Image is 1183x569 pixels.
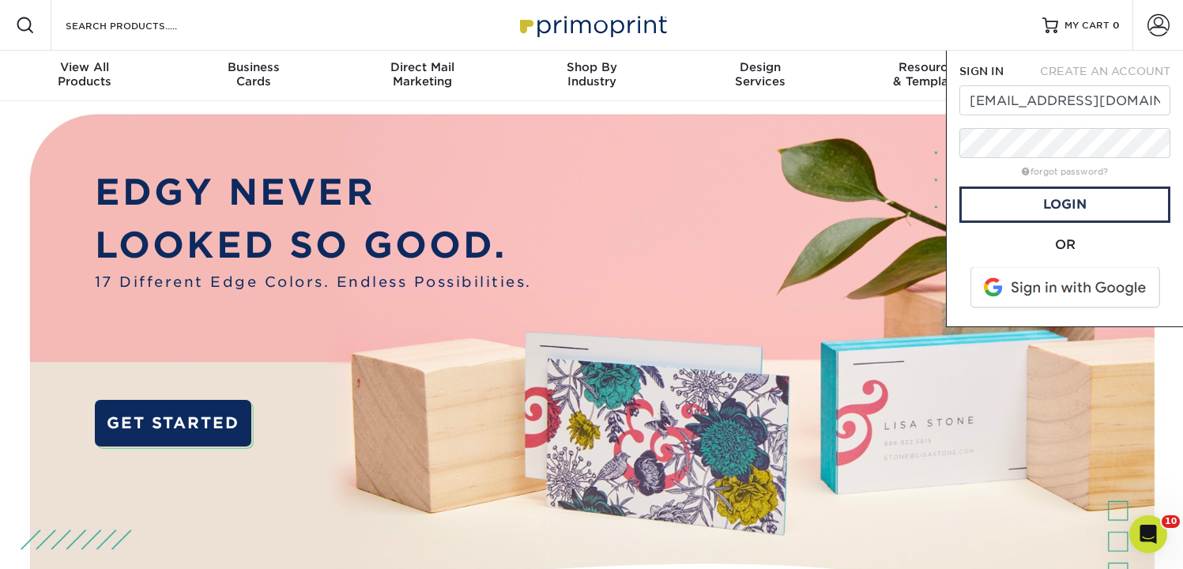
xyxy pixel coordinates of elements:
[1129,515,1167,553] iframe: Intercom live chat
[1064,19,1110,32] span: MY CART
[1162,515,1180,528] span: 10
[1040,65,1170,77] span: CREATE AN ACCOUNT
[845,60,1014,74] span: Resources
[95,400,251,447] a: GET STARTED
[959,187,1170,223] a: Login
[513,8,671,42] img: Primoprint
[169,51,338,101] a: BusinessCards
[95,219,532,272] p: LOOKED SO GOOD.
[676,60,845,89] div: Services
[507,60,676,74] span: Shop By
[169,60,338,74] span: Business
[95,166,532,219] p: EDGY NEVER
[95,272,532,293] span: 17 Different Edge Colors. Endless Possibilities.
[1113,20,1120,31] span: 0
[845,51,1014,101] a: Resources& Templates
[338,60,507,74] span: Direct Mail
[64,16,218,35] input: SEARCH PRODUCTS.....
[676,51,845,101] a: DesignServices
[169,60,338,89] div: Cards
[338,60,507,89] div: Marketing
[338,51,507,101] a: Direct MailMarketing
[507,60,676,89] div: Industry
[959,236,1170,254] div: OR
[845,60,1014,89] div: & Templates
[1022,167,1108,177] a: forgot password?
[676,60,845,74] span: Design
[959,85,1170,115] input: Email
[507,51,676,101] a: Shop ByIndustry
[959,65,1004,77] span: SIGN IN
